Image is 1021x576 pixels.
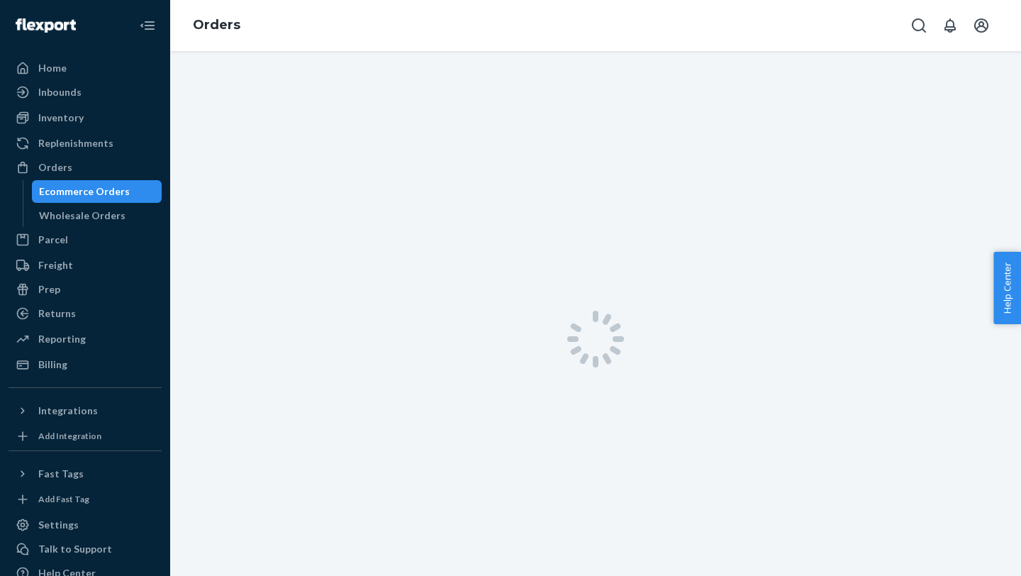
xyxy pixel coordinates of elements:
div: Parcel [38,233,68,247]
div: Freight [38,258,73,272]
a: Settings [9,514,162,536]
button: Open Search Box [905,11,933,40]
button: Help Center [993,252,1021,324]
a: Prep [9,278,162,301]
button: Fast Tags [9,463,162,485]
button: Open notifications [936,11,964,40]
a: Home [9,57,162,79]
a: Freight [9,254,162,277]
button: Integrations [9,399,162,422]
a: Orders [193,17,240,33]
div: Billing [38,358,67,372]
a: Orders [9,156,162,179]
div: Returns [38,306,76,321]
div: Ecommerce Orders [39,184,130,199]
a: Inventory [9,106,162,129]
div: Orders [38,160,72,175]
div: Settings [38,518,79,532]
a: Returns [9,302,162,325]
div: Inbounds [38,85,82,99]
button: Open account menu [967,11,995,40]
div: Reporting [38,332,86,346]
a: Add Fast Tag [9,491,162,508]
a: Parcel [9,228,162,251]
a: Add Integration [9,428,162,445]
div: Wholesale Orders [39,209,125,223]
a: Inbounds [9,81,162,104]
div: Talk to Support [38,542,112,556]
div: Fast Tags [38,467,84,481]
img: Flexport logo [16,18,76,33]
div: Replenishments [38,136,113,150]
a: Reporting [9,328,162,350]
div: Integrations [38,404,98,418]
a: Wholesale Orders [32,204,162,227]
a: Replenishments [9,132,162,155]
div: Prep [38,282,60,297]
a: Ecommerce Orders [32,180,162,203]
button: Talk to Support [9,538,162,560]
div: Add Integration [38,430,101,442]
a: Billing [9,353,162,376]
div: Inventory [38,111,84,125]
ol: breadcrumbs [182,5,252,46]
div: Add Fast Tag [38,493,89,505]
button: Close Navigation [133,11,162,40]
div: Home [38,61,67,75]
